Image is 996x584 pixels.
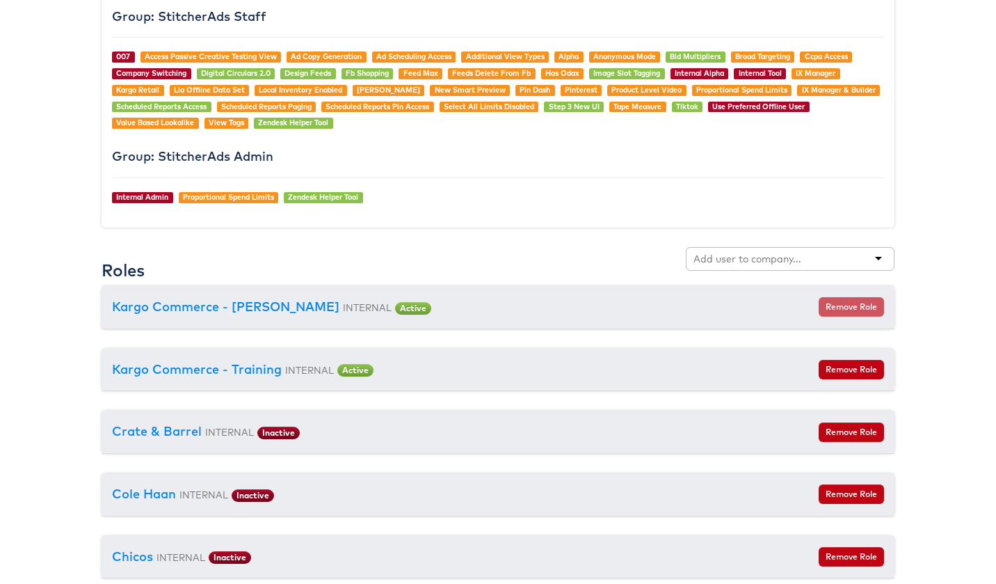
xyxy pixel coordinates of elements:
[696,85,787,95] a: Proportional Spend Limits
[819,547,884,567] button: Remove Role
[258,118,328,127] a: Zendesk Helper Tool
[819,360,884,379] button: Remove Role
[112,150,884,164] h4: Group: StitcherAds Admin
[346,68,389,78] a: Fb Shopping
[565,85,597,95] a: Pinterest
[259,85,342,95] a: Local Inventory Enabled
[693,252,803,266] input: Add user to company...
[116,85,159,95] a: Kargo Retail
[285,364,334,376] small: INTERNAL
[435,85,506,95] a: New Smart Preview
[112,486,176,502] a: Cole Haan
[288,192,358,202] a: Zendesk Helper Tool
[670,52,721,61] a: Bid Multipliers
[116,52,130,61] a: 007
[326,102,429,111] a: Scheduled Reports Pin Access
[739,68,782,78] a: Internal Tool
[337,364,373,377] span: Active
[221,102,312,111] a: Scheduled Reports Paging
[712,102,805,111] a: Use Preferred Offline User
[116,118,194,127] a: Value Based Lookalike
[444,102,534,111] a: Select All Limits Disabled
[466,52,545,61] a: Additional View Types
[819,484,884,504] button: Remove Role
[520,85,550,95] a: Pin Dash
[819,297,884,317] button: Remove Role
[545,68,579,78] a: Has Odax
[549,102,600,111] a: Step 3 New UI
[735,52,790,61] a: Broad Targeting
[593,68,660,78] a: Image Slot Tagging
[291,52,362,61] a: Ad Copy Generation
[112,361,282,377] a: Kargo Commerce - Training
[183,192,274,202] a: Proportional Spend Limits
[174,85,245,95] a: Lia Offline Data Set
[559,52,579,61] a: Alpha
[284,68,331,78] a: Design Feeds
[112,299,339,315] a: Kargo Commerce - [PERSON_NAME]
[819,423,884,442] button: Remove Role
[613,102,661,111] a: Tape Measure
[112,423,202,439] a: Crate & Barrel
[403,68,438,78] a: Feed Max
[675,68,724,78] a: Internal Alpha
[805,52,848,61] a: Ccpa Access
[156,551,205,563] small: INTERNAL
[102,261,145,279] h3: Roles
[116,68,186,78] a: Company Switching
[343,301,392,313] small: INTERNAL
[209,118,244,127] a: View Tags
[209,551,251,564] span: Inactive
[611,85,682,95] a: Product Level Video
[205,426,254,438] small: INTERNAL
[257,427,300,439] span: Inactive
[796,68,835,78] a: IX Manager
[116,192,168,202] a: Internal Admin
[116,102,207,111] a: Scheduled Reports Access
[112,10,884,24] h4: Group: StitcherAds Staff
[357,85,420,95] a: [PERSON_NAME]
[201,68,271,78] a: Digital Circulars 2.0
[112,549,153,565] a: Chicos
[376,52,451,61] a: Ad Scheduling Access
[395,302,431,315] span: Active
[232,489,274,502] span: Inactive
[145,52,277,61] a: Access Passive Creative Testing View
[593,52,656,61] a: Anonymous Mode
[676,102,698,111] a: Tiktok
[179,489,228,500] small: INTERNAL
[452,68,531,78] a: Feeds Delete From Fb
[802,85,876,95] a: IX Manager & Builder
